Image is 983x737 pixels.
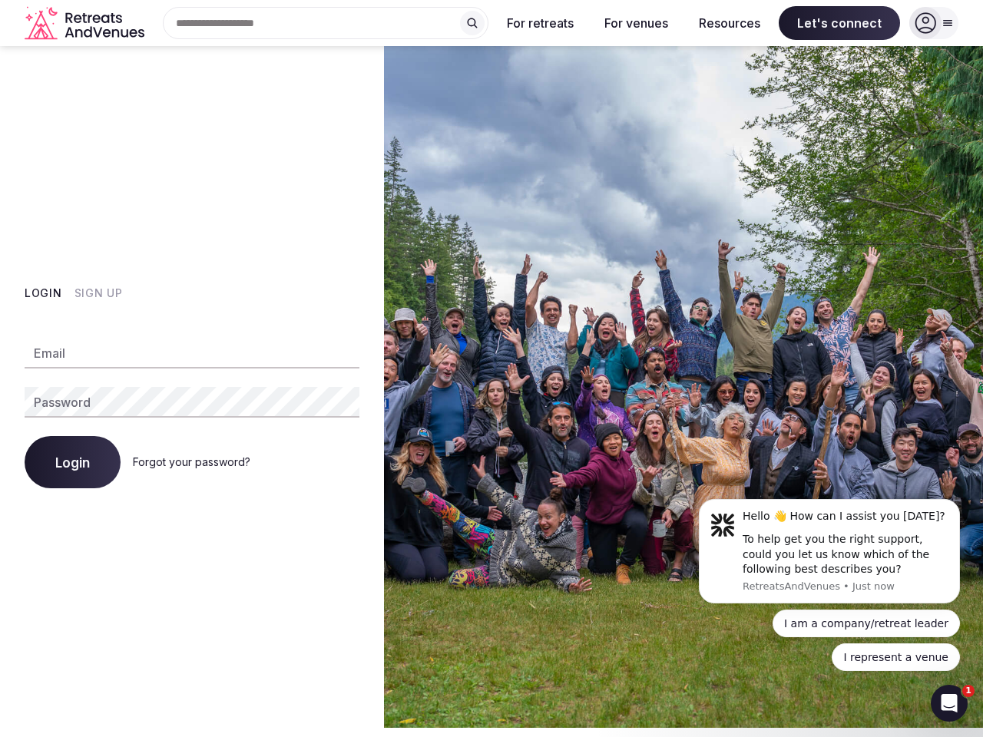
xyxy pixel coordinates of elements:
svg: Retreats and Venues company logo [25,6,147,41]
button: For venues [592,6,680,40]
span: Login [55,454,90,470]
iframe: Intercom live chat [931,685,968,722]
iframe: Intercom notifications message [676,480,983,729]
a: Visit the homepage [25,6,147,41]
img: My Account Background [384,46,983,728]
button: Login [25,436,121,488]
button: Sign Up [74,286,123,301]
button: For retreats [495,6,586,40]
a: Forgot your password? [133,455,250,468]
button: Resources [687,6,773,40]
button: Login [25,286,62,301]
span: Let's connect [779,6,900,40]
span: 1 [962,685,975,697]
